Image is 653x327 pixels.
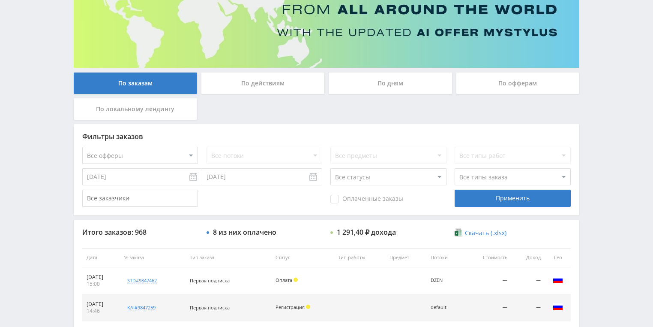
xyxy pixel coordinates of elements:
[431,305,459,310] div: default
[82,228,198,236] div: Итого заказов: 968
[82,133,571,140] div: Фильтры заказов
[213,228,276,236] div: 8 из них оплачено
[337,228,396,236] div: 1 291,40 ₽ дохода
[464,248,512,267] th: Стоимость
[385,248,426,267] th: Предмет
[190,304,230,311] span: Первая подписка
[306,305,310,309] span: Холд
[330,195,403,203] span: Оплаченные заказы
[276,277,292,283] span: Оплата
[455,228,462,237] img: xlsx
[455,190,570,207] div: Применить
[545,248,571,267] th: Гео
[186,248,271,267] th: Тип заказа
[87,301,115,308] div: [DATE]
[464,267,512,294] td: —
[456,73,580,94] div: По офферам
[294,278,298,282] span: Холд
[512,267,545,294] td: —
[334,248,385,267] th: Тип работы
[119,248,186,267] th: № заказа
[127,304,156,311] div: kai#9847259
[201,73,325,94] div: По действиям
[127,277,157,284] div: std#9847462
[553,275,563,285] img: rus.png
[190,277,230,284] span: Первая подписка
[431,278,459,283] div: DZEN
[87,274,115,281] div: [DATE]
[74,73,197,94] div: По заказам
[512,248,545,267] th: Доход
[271,248,334,267] th: Статус
[74,98,197,120] div: По локальному лендингу
[87,308,115,315] div: 14:46
[464,294,512,321] td: —
[512,294,545,321] td: —
[329,73,452,94] div: По дням
[465,230,506,236] span: Скачать (.xlsx)
[82,248,119,267] th: Дата
[276,304,305,310] span: Регистрация
[82,190,198,207] input: Все заказчики
[455,229,506,237] a: Скачать (.xlsx)
[553,302,563,312] img: rus.png
[87,281,115,288] div: 15:00
[426,248,464,267] th: Потоки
